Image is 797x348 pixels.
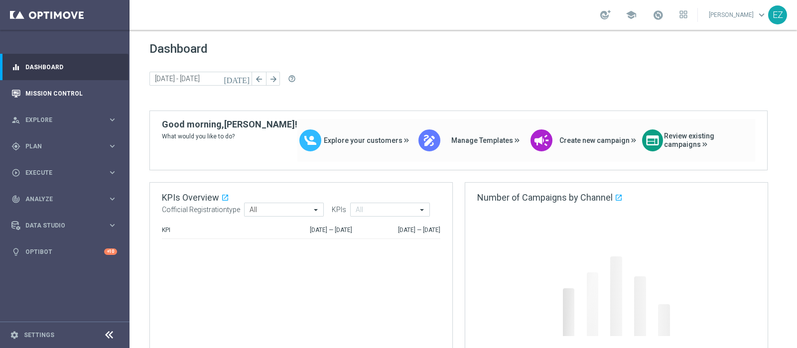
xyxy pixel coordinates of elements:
[11,195,108,204] div: Analyze
[11,222,118,230] button: Data Studio keyboard_arrow_right
[108,115,117,124] i: keyboard_arrow_right
[25,238,104,265] a: Optibot
[11,54,117,80] div: Dashboard
[108,221,117,230] i: keyboard_arrow_right
[25,143,108,149] span: Plan
[768,5,787,24] div: EZ
[108,141,117,151] i: keyboard_arrow_right
[25,117,108,123] span: Explore
[104,248,117,255] div: +10
[11,116,108,124] div: Explore
[11,63,20,72] i: equalizer
[10,331,19,340] i: settings
[11,90,118,98] button: Mission Control
[25,196,108,202] span: Analyze
[108,168,117,177] i: keyboard_arrow_right
[11,142,118,150] button: gps_fixed Plan keyboard_arrow_right
[11,142,20,151] i: gps_fixed
[626,9,637,20] span: school
[11,168,20,177] i: play_circle_outline
[11,116,20,124] i: person_search
[708,7,768,22] a: [PERSON_NAME]keyboard_arrow_down
[25,54,117,80] a: Dashboard
[11,169,118,177] button: play_circle_outline Execute keyboard_arrow_right
[11,195,20,204] i: track_changes
[11,116,118,124] button: person_search Explore keyboard_arrow_right
[11,247,20,256] i: lightbulb
[11,63,118,71] button: equalizer Dashboard
[756,9,767,20] span: keyboard_arrow_down
[11,221,108,230] div: Data Studio
[11,142,108,151] div: Plan
[25,170,108,176] span: Execute
[11,195,118,203] button: track_changes Analyze keyboard_arrow_right
[11,238,117,265] div: Optibot
[25,80,117,107] a: Mission Control
[11,248,118,256] button: lightbulb Optibot +10
[11,168,108,177] div: Execute
[24,332,54,338] a: Settings
[108,194,117,204] i: keyboard_arrow_right
[25,223,108,229] span: Data Studio
[11,80,117,107] div: Mission Control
